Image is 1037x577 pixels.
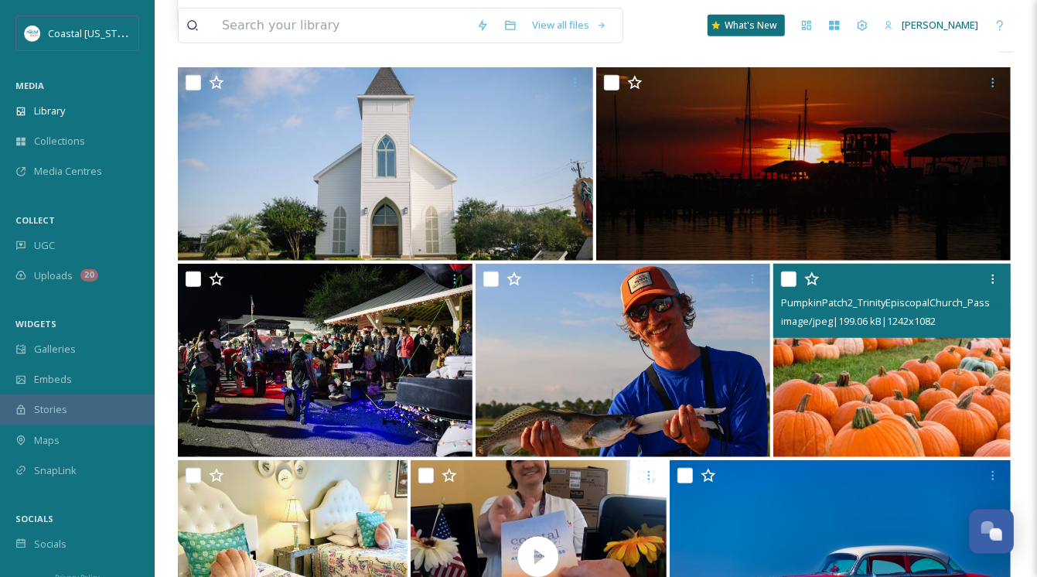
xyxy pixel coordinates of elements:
[25,26,40,41] img: download%20%281%29.jpeg
[34,372,72,387] span: Embeds
[34,537,67,551] span: Socials
[34,268,73,283] span: Uploads
[34,433,60,448] span: Maps
[15,80,44,91] span: MEDIA
[969,509,1014,554] button: Open Chat
[524,10,615,40] a: View all files
[15,513,53,524] span: SOCIALS
[708,15,785,36] a: What's New
[596,67,1011,261] img: Pass Christian Beach-16.jpg
[178,67,593,261] img: Pass Christian Beach-28.jpg
[15,214,55,226] span: COLLECT
[34,342,76,357] span: Galleries
[15,318,56,329] span: WIDGETS
[34,463,77,478] span: SnapLink
[773,264,1011,457] img: PumpkinPatch2_TrinityEpiscopalChurch_PassChristian_Fall_2019_Instagram user crystaldra.jpg
[781,314,936,328] span: image/jpeg | 199.06 kB | 1242 x 1082
[902,18,978,32] span: [PERSON_NAME]
[34,402,67,417] span: Stories
[34,238,55,253] span: UGC
[476,264,770,457] img: ShoreThingFishingCharter6_CatIsland_2019.jpg
[876,10,986,40] a: [PERSON_NAME]
[48,26,137,40] span: Coastal [US_STATE]
[178,264,472,457] img: Christmas in the Pass-48.jpg
[80,269,98,282] div: 20
[34,164,102,179] span: Media Centres
[34,104,65,118] span: Library
[34,134,85,149] span: Collections
[214,9,469,43] input: Search your library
